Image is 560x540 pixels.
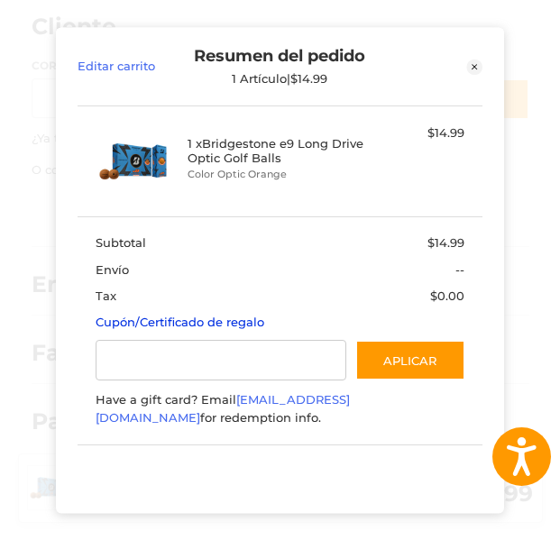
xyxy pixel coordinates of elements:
div: Resumen del pedido [179,47,381,87]
div: $14.99 [372,124,464,142]
span: Tax [96,288,116,303]
input: Certificado de regalo o código de cupón [96,341,346,381]
span: Envío [96,262,129,277]
div: 1 Artículo | $14.99 [179,71,381,86]
span: Subtotal [96,236,146,251]
li: Color Optic Orange [188,168,368,183]
button: Aplicar [355,341,465,381]
a: Cupón/Certificado de regalo [96,315,264,329]
span: $14.99 [427,236,464,251]
span: $0.00 [430,288,464,303]
span: -- [455,262,464,277]
h4: 1 x Bridgestone e9 Long Drive Optic Golf Balls [188,136,368,166]
a: Editar carrito [78,47,179,87]
div: Have a gift card? Email for redemption info. [96,392,464,427]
